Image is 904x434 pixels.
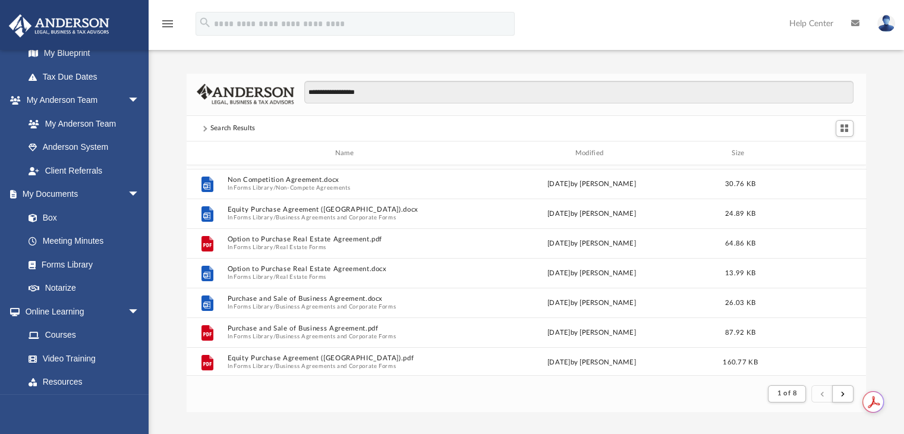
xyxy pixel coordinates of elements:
[227,266,467,273] button: Option to Purchase Real Estate Agreement.docx
[17,253,146,276] a: Forms Library
[304,81,853,103] input: Search files and folders
[17,136,152,159] a: Anderson System
[226,148,466,159] div: Name
[227,273,467,281] span: In
[273,184,275,192] span: /
[128,89,152,113] span: arrow_drop_down
[725,181,755,187] span: 30.76 KB
[273,363,275,370] span: /
[227,244,467,251] span: In
[273,273,275,281] span: /
[234,244,273,251] button: Forms Library
[128,394,152,418] span: arrow_drop_down
[8,183,152,206] a: My Documentsarrow_drop_down
[191,148,221,159] div: id
[234,184,273,192] button: Forms Library
[725,270,755,276] span: 13.99 KB
[227,236,467,244] button: Option to Purchase Real Estate Agreement.pdf
[471,148,711,159] div: Modified
[472,238,711,249] div: [DATE] by [PERSON_NAME]
[227,206,467,214] button: Equity Purchase Agreement ([GEOGRAPHIC_DATA]).docx
[276,363,396,370] button: Business Agreements and Corporate Forms
[768,385,805,402] button: 1 of 8
[472,209,711,219] div: [DATE] by [PERSON_NAME]
[17,370,152,394] a: Resources
[472,268,711,279] div: [DATE] by [PERSON_NAME]
[273,333,275,341] span: /
[160,23,175,31] a: menu
[227,177,467,184] button: Non Competition Agreement.docx
[8,394,158,417] a: Billingarrow_drop_down
[17,42,152,65] a: My Blueprint
[17,112,146,136] a: My Anderson Team
[128,183,152,207] span: arrow_drop_down
[472,179,711,190] div: [DATE] by [PERSON_NAME]
[273,214,275,222] span: /
[273,244,275,251] span: /
[725,329,755,336] span: 87.92 KB
[234,333,273,341] button: Forms Library
[276,303,396,311] button: Business Agreements and Corporate Forms
[472,328,711,338] div: [DATE] by [PERSON_NAME]
[210,123,256,134] div: Search Results
[836,120,853,137] button: Switch to Grid View
[17,276,152,300] a: Notarize
[8,300,152,323] a: Online Learningarrow_drop_down
[17,206,146,229] a: Box
[276,244,326,251] button: Real Estate Forms
[276,273,326,281] button: Real Estate Forms
[17,65,158,89] a: Tax Due Dates
[777,390,796,397] span: 1 of 8
[234,303,273,311] button: Forms Library
[227,355,467,363] button: Equity Purchase Agreement ([GEOGRAPHIC_DATA]).pdf
[273,303,275,311] span: /
[227,303,467,311] span: In
[227,184,467,192] span: In
[472,298,711,309] div: [DATE] by [PERSON_NAME]
[187,165,867,375] div: grid
[8,89,152,112] a: My Anderson Teamarrow_drop_down
[5,14,113,37] img: Anderson Advisors Platinum Portal
[725,240,755,247] span: 64.86 KB
[128,300,152,324] span: arrow_drop_down
[234,214,273,222] button: Forms Library
[725,210,755,217] span: 24.89 KB
[276,333,396,341] button: Business Agreements and Corporate Forms
[769,148,852,159] div: id
[276,214,396,222] button: Business Agreements and Corporate Forms
[199,16,212,29] i: search
[227,333,467,341] span: In
[725,300,755,306] span: 26.03 KB
[227,295,467,303] button: Purchase and Sale of Business Agreement.docx
[160,17,175,31] i: menu
[716,148,764,159] div: Size
[276,184,350,192] button: Non-Compete Agreements
[227,325,467,333] button: Purchase and Sale of Business Agreement.pdf
[234,363,273,370] button: Forms Library
[17,159,152,183] a: Client Referrals
[234,273,273,281] button: Forms Library
[472,357,711,368] div: [DATE] by [PERSON_NAME]
[227,214,467,222] span: In
[723,359,757,366] span: 160.77 KB
[877,15,895,32] img: User Pic
[227,363,467,370] span: In
[17,229,152,253] a: Meeting Minutes
[17,347,146,370] a: Video Training
[17,323,152,347] a: Courses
